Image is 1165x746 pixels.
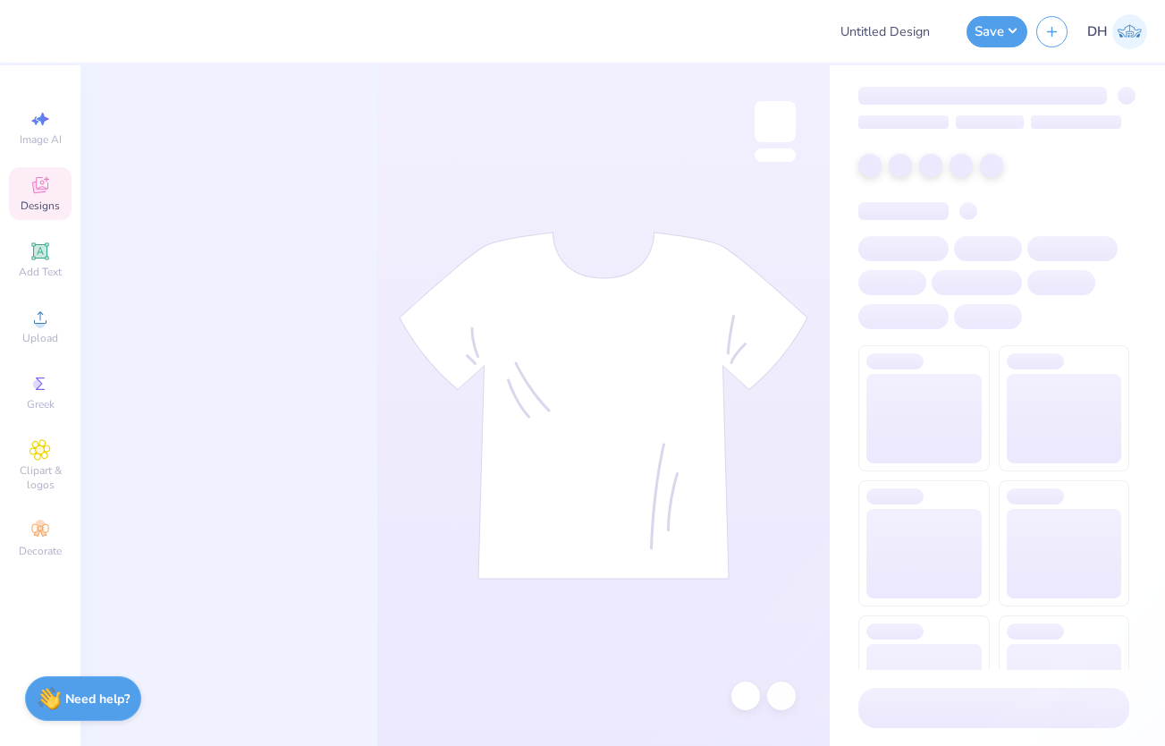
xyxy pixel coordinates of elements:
a: DH [1087,14,1147,49]
img: Dayna Hausspiegel [1112,14,1147,49]
span: Clipart & logos [9,463,72,492]
strong: Need help? [65,691,130,708]
span: Decorate [19,544,62,558]
span: Add Text [19,265,62,279]
span: Image AI [20,132,62,147]
span: Greek [27,397,55,411]
span: Designs [21,199,60,213]
input: Untitled Design [826,13,958,49]
span: Upload [22,331,58,345]
span: DH [1087,21,1108,42]
button: Save [967,16,1027,47]
img: tee-skeleton.svg [399,232,808,580]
